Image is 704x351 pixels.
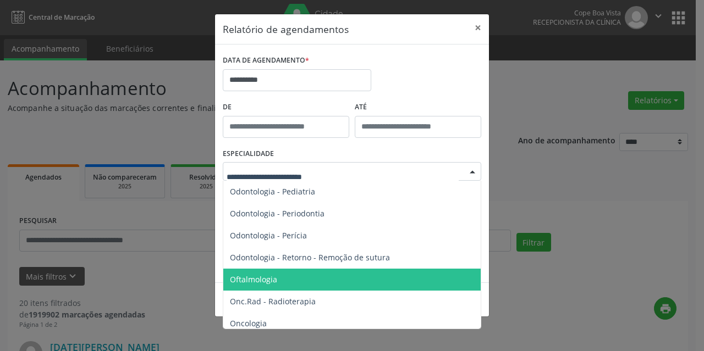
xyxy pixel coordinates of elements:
label: De [223,99,349,116]
span: Onc.Rad - Radioterapia [230,296,316,307]
span: Odontologia - Perícia [230,230,307,241]
span: Oncologia [230,318,267,328]
span: Oftalmologia [230,274,277,285]
button: Close [467,14,489,41]
span: Odontologia - Retorno - Remoção de sutura [230,252,390,263]
span: Odontologia - Pediatria [230,186,315,197]
h5: Relatório de agendamentos [223,22,349,36]
span: Odontologia - Periodontia [230,208,324,219]
label: DATA DE AGENDAMENTO [223,52,309,69]
label: ESPECIALIDADE [223,146,274,163]
label: ATÉ [355,99,481,116]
